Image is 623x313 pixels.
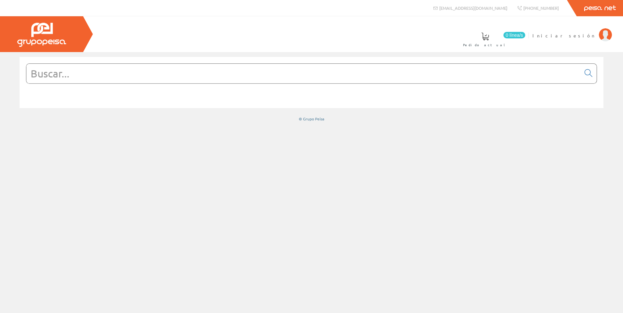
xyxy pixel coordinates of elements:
span: 0 línea/s [503,32,525,38]
span: [EMAIL_ADDRESS][DOMAIN_NAME] [439,5,507,11]
input: Buscar... [26,64,581,83]
a: Iniciar sesión [532,27,612,33]
img: Grupo Peisa [17,23,66,47]
span: [PHONE_NUMBER] [523,5,559,11]
span: Pedido actual [463,42,507,48]
span: Iniciar sesión [532,32,596,39]
div: © Grupo Peisa [20,116,603,122]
